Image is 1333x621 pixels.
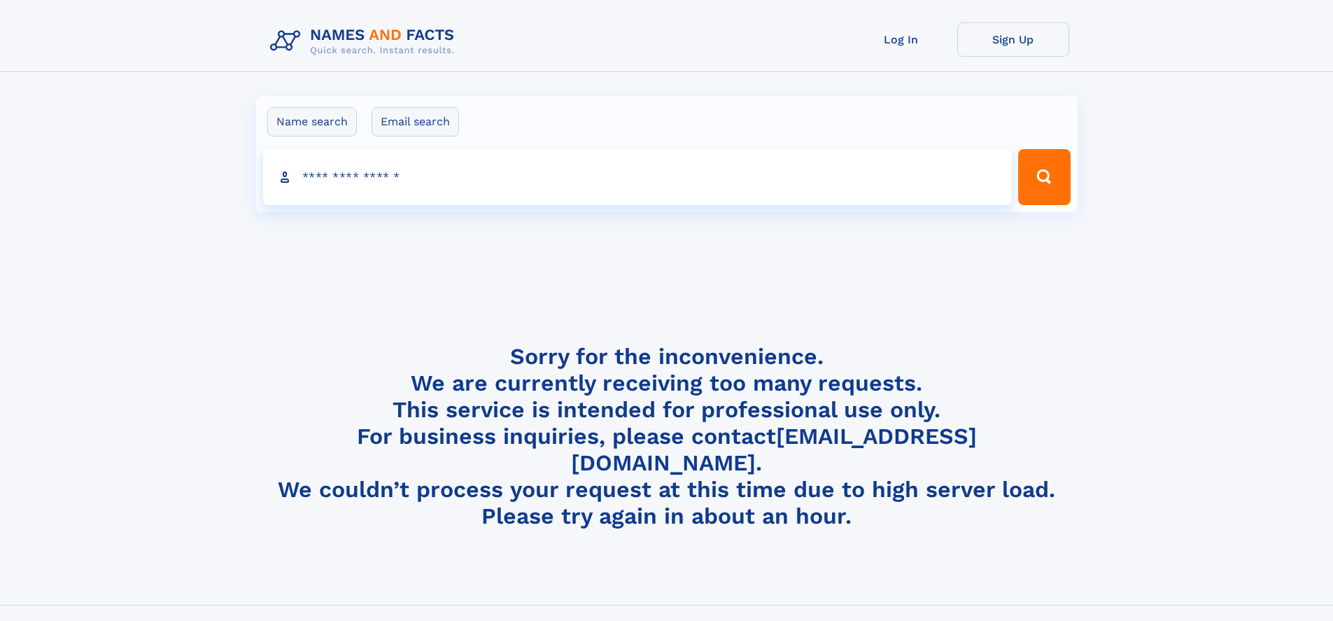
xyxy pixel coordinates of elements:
[571,423,977,476] a: [EMAIL_ADDRESS][DOMAIN_NAME]
[267,107,357,137] label: Name search
[265,22,466,60] img: Logo Names and Facts
[265,343,1069,530] h4: Sorry for the inconvenience. We are currently receiving too many requests. This service is intend...
[845,22,957,57] a: Log In
[263,149,1013,205] input: search input
[957,22,1069,57] a: Sign Up
[372,107,459,137] label: Email search
[1018,149,1070,205] button: Search Button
